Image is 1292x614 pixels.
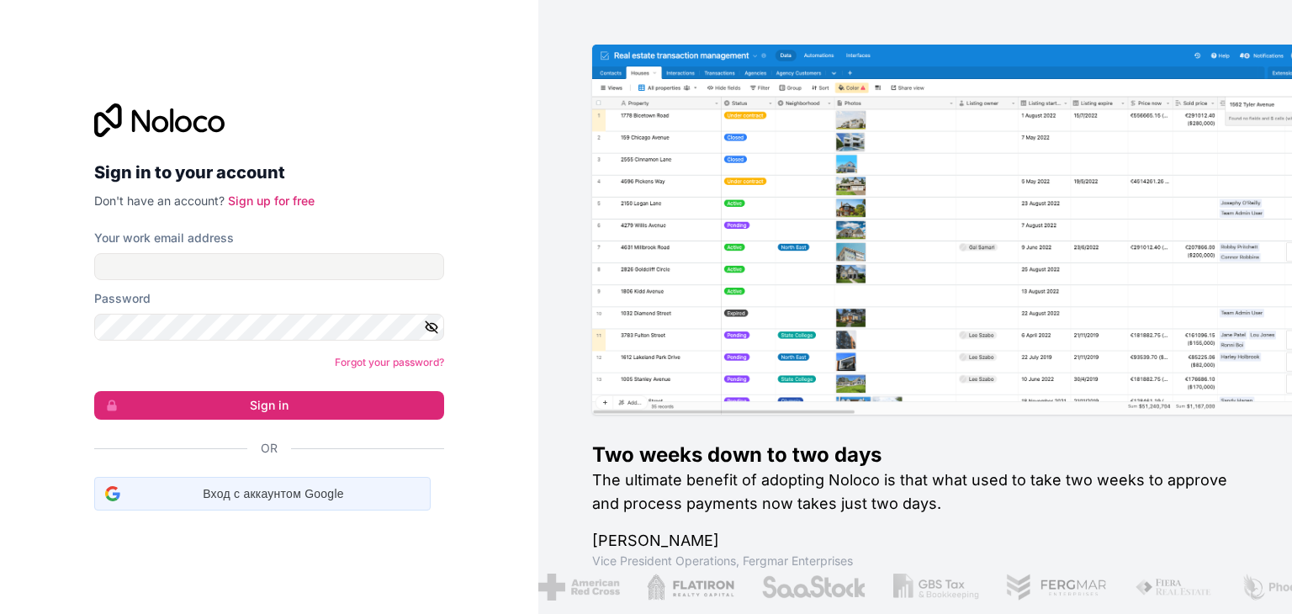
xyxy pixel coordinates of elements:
[94,477,431,511] div: Вход с аккаунтом Google
[261,440,278,457] span: Or
[127,485,420,503] span: Вход с аккаунтом Google
[228,193,315,208] a: Sign up for free
[94,253,444,280] input: Email address
[592,570,1238,587] h1: Vice President Operations , Fergmar Enterprises
[537,574,619,601] img: /assets/american-red-cross-BAupjrZR.png
[94,314,444,341] input: Password
[94,290,151,307] label: Password
[335,356,444,368] a: Forgot your password?
[94,391,444,420] button: Sign in
[94,157,444,188] h2: Sign in to your account
[592,486,1238,533] h2: The ultimate benefit of adopting Noloco is that what used to take two weeks to approve and proces...
[94,230,234,246] label: Your work email address
[592,547,1238,570] h1: [PERSON_NAME]
[94,193,225,208] span: Don't have an account?
[592,459,1238,486] h1: Two weeks down to two days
